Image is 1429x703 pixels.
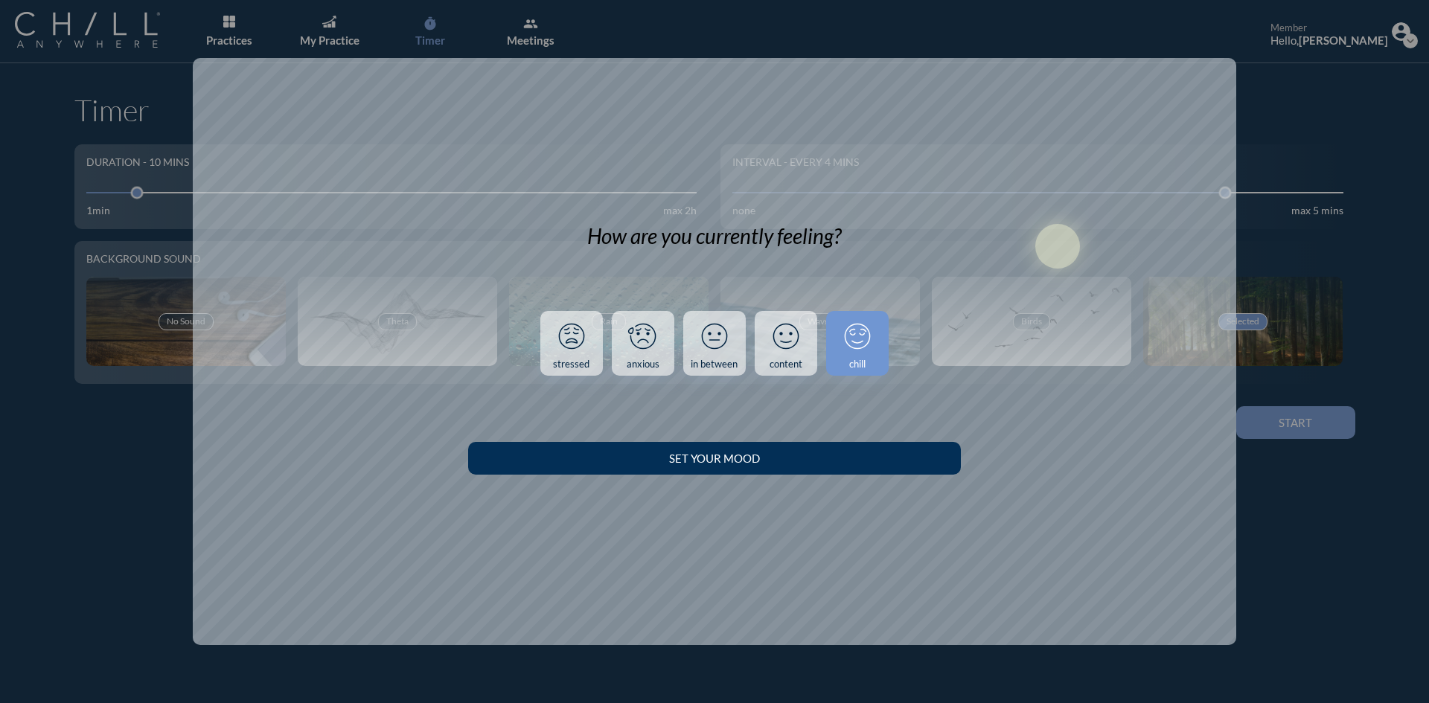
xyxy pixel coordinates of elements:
div: stressed [553,359,589,370]
div: in between [691,359,738,370]
a: anxious [612,311,674,376]
a: chill [826,311,889,376]
div: How are you currently feeling? [587,224,841,249]
a: in between [683,311,746,376]
div: anxious [627,359,659,370]
a: content [755,311,817,376]
a: stressed [540,311,603,376]
div: chill [849,359,866,370]
div: Set your Mood [494,452,934,465]
div: content [770,359,802,370]
button: Set your Mood [468,442,960,475]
